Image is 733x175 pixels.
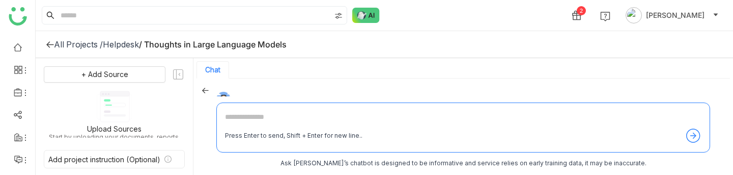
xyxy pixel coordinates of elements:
img: avatar [626,7,642,23]
button: + Add Source [44,66,165,83]
span: + Add Source [81,69,128,80]
button: Chat [205,66,220,74]
div: Start by uploading your documents, reports, and transcripts to start conversation with Ask [PERSO... [44,133,185,156]
div: All Projects / [54,39,103,49]
div: Ask [PERSON_NAME]’s chatbot is designed to be informative and service relies on early training da... [216,159,710,168]
div: / Thoughts in Large Language Models [139,39,287,49]
div: 2 [577,6,586,15]
img: search-type.svg [334,12,343,20]
img: logo [9,7,27,26]
div: what are throughts in large language models [216,92,702,106]
div: Press Enter to send, Shift + Enter for new line.. [225,131,362,141]
span: [PERSON_NAME] [646,10,704,21]
button: [PERSON_NAME] [624,7,721,23]
div: Add project instruction (Optional) [48,155,160,164]
img: help.svg [600,11,610,21]
div: Upload Sources [87,124,142,133]
div: Helpdesk [103,39,139,49]
img: ask-buddy-normal.svg [352,8,380,23]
